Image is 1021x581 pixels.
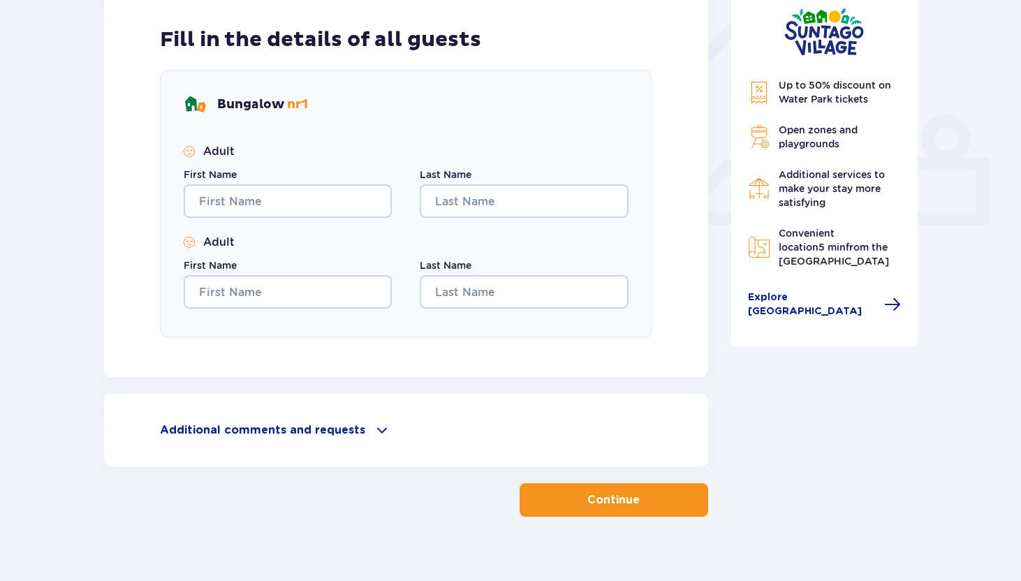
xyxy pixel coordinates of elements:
input: First Name [184,184,392,218]
a: Explore [GEOGRAPHIC_DATA] [748,290,902,318]
span: nr 1 [287,96,308,112]
p: Bungalow [217,96,308,113]
span: Open zones and playgrounds [779,124,858,149]
img: Map Icon [748,236,770,258]
input: Last Name [420,184,628,218]
img: Grill Icon [748,126,770,148]
input: Last Name [420,275,628,309]
img: Suntago Village [784,8,864,56]
span: Up to 50% discount on Water Park tickets [779,80,891,105]
img: Discount Icon [748,81,770,104]
img: Smile Icon [184,237,195,248]
img: bungalows Icon [184,94,206,116]
p: Continue [587,492,640,508]
img: Smile Icon [184,146,195,157]
span: Explore [GEOGRAPHIC_DATA] [748,290,876,318]
label: Last Name [420,168,471,182]
span: 5 min [818,242,846,253]
img: Restaurant Icon [748,177,770,200]
span: Additional services to make your stay more satisfying [779,169,885,208]
label: Last Name [420,258,471,272]
button: Continue [520,483,708,517]
p: Additional comments and requests [160,422,365,438]
label: First Name [184,168,237,182]
label: First Name [184,258,237,272]
p: Fill in the details of all guests [160,27,481,53]
input: First Name [184,275,392,309]
p: Adult [203,235,235,250]
span: Convenient location from the [GEOGRAPHIC_DATA] [779,228,889,267]
p: Adult [203,144,235,159]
